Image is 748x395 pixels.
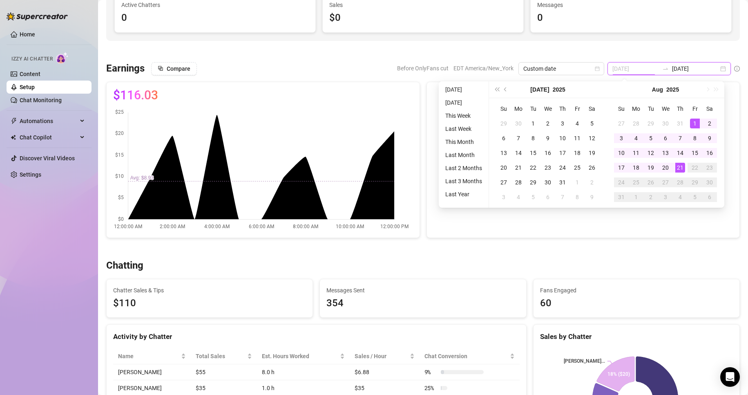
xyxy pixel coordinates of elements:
td: 2025-08-02 [585,175,599,190]
td: 2025-08-05 [643,131,658,146]
div: 29 [690,177,700,187]
li: [DATE] [442,85,485,94]
td: 2025-07-14 [511,146,526,160]
td: 2025-07-16 [540,146,555,160]
td: 2025-08-31 [614,190,629,204]
h3: Earnings [106,62,145,75]
div: 13 [661,148,670,158]
div: 17 [616,163,626,173]
td: 2025-08-20 [658,160,673,175]
td: $55 [191,364,257,380]
td: 2025-07-27 [614,116,629,131]
td: 2025-09-04 [673,190,688,204]
td: 2025-08-06 [658,131,673,146]
div: 18 [572,148,582,158]
span: Automations [20,114,78,128]
div: 22 [690,163,700,173]
td: 2025-08-05 [526,190,540,204]
th: We [658,101,673,116]
td: 2025-08-25 [629,175,643,190]
td: 2025-06-29 [496,116,511,131]
span: EDT America/New_York [453,62,514,74]
td: 2025-08-08 [688,131,702,146]
div: 8 [528,133,538,143]
div: 19 [646,163,656,173]
td: 2025-08-19 [643,160,658,175]
button: Previous month (PageUp) [501,81,510,98]
td: 2025-08-10 [614,146,629,160]
div: 10 [616,148,626,158]
div: 30 [705,177,715,187]
img: logo-BBDzfeDw.svg [7,12,68,20]
td: 2025-07-25 [570,160,585,175]
td: 2025-07-24 [555,160,570,175]
td: 2025-09-06 [702,190,717,204]
td: $6.88 [350,364,420,380]
button: Choose a year [666,81,679,98]
div: 3 [661,192,670,202]
td: 2025-08-03 [496,190,511,204]
div: 4 [514,192,523,202]
span: to [662,65,669,72]
td: 2025-08-11 [629,146,643,160]
td: 2025-08-28 [673,175,688,190]
div: $0 [329,10,517,26]
div: 26 [587,163,597,173]
td: 2025-07-30 [658,116,673,131]
div: 13 [499,148,509,158]
button: Choose a year [553,81,565,98]
td: 2025-07-21 [511,160,526,175]
div: 3 [499,192,509,202]
div: 17 [558,148,567,158]
span: Custom date [523,63,599,75]
div: 1 [572,177,582,187]
div: 1 [690,119,700,128]
th: Th [555,101,570,116]
td: 2025-08-22 [688,160,702,175]
h3: Chatting [106,259,143,272]
li: [DATE] [442,98,485,108]
td: 2025-07-18 [570,146,585,160]
div: 27 [499,177,509,187]
span: Sales / Hour [355,352,408,361]
div: 12 [646,148,656,158]
div: 16 [543,148,553,158]
th: Fr [570,101,585,116]
td: 2025-08-08 [570,190,585,204]
td: 2025-07-12 [585,131,599,146]
a: Home [20,31,35,38]
a: Discover Viral Videos [20,155,75,162]
div: 1 [528,119,538,128]
div: 20 [661,163,670,173]
th: Tu [643,101,658,116]
div: Open Intercom Messenger [720,367,740,387]
td: 2025-07-19 [585,146,599,160]
td: 2025-08-27 [658,175,673,190]
div: 8 [690,133,700,143]
span: Chat Conversion [424,352,508,361]
div: 6 [705,192,715,202]
td: 2025-07-06 [496,131,511,146]
td: 2025-07-02 [540,116,555,131]
div: 28 [631,119,641,128]
div: 9 [543,133,553,143]
a: Content [20,71,40,77]
div: 6 [661,133,670,143]
div: 29 [499,119,509,128]
span: Messages [537,0,725,9]
span: Izzy AI Chatter [11,55,53,63]
div: 7 [558,192,567,202]
div: 15 [690,148,700,158]
div: 24 [558,163,567,173]
th: Sa [585,101,599,116]
span: Messages Sent [326,286,519,295]
td: 2025-07-13 [496,146,511,160]
td: 2025-08-26 [643,175,658,190]
div: 28 [675,177,685,187]
li: This Month [442,137,485,147]
div: 28 [514,177,523,187]
td: 2025-07-30 [540,175,555,190]
td: 2025-07-27 [496,175,511,190]
text: [PERSON_NAME]... [564,358,605,364]
div: 31 [675,119,685,128]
